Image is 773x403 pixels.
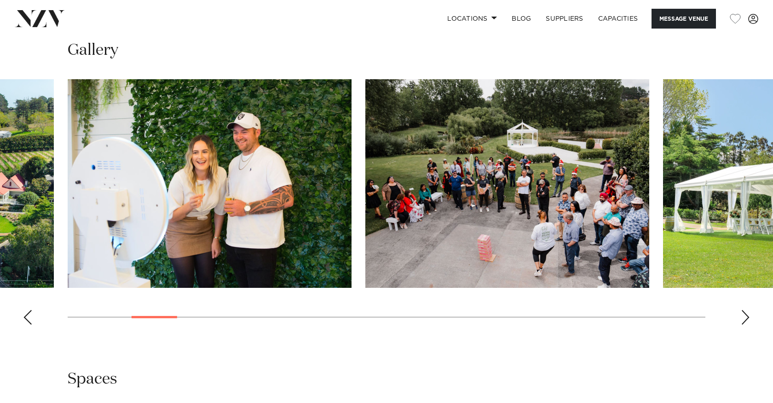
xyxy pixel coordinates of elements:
[68,40,118,61] h2: Gallery
[504,9,538,29] a: BLOG
[652,9,716,29] button: Message Venue
[68,369,117,390] h2: Spaces
[591,9,646,29] a: Capacities
[538,9,590,29] a: SUPPLIERS
[440,9,504,29] a: Locations
[68,79,352,288] swiper-slide: 4 / 30
[15,10,65,27] img: nzv-logo.png
[365,79,649,288] swiper-slide: 5 / 30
